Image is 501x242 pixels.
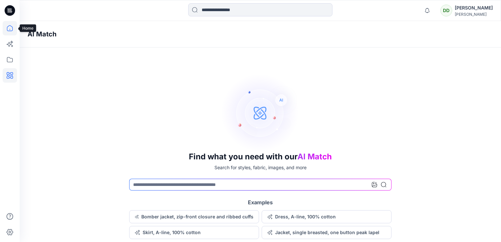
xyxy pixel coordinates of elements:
[221,73,300,152] img: AI Search
[28,30,56,38] h4: AI Match
[262,226,391,239] button: Jacket, single breasted, one button peak lapel
[214,164,307,171] p: Search for styles, fabric, images, and more
[129,210,259,223] button: Bomber jacket, zip-front closure and ribbed cuffs
[455,12,493,17] div: [PERSON_NAME]
[440,5,452,16] div: DD
[455,4,493,12] div: [PERSON_NAME]
[248,198,273,206] h5: Examples
[129,226,259,239] button: Skirt, A-line, 100% cotton
[297,152,332,161] span: AI Match
[189,152,332,161] h3: Find what you need with our
[262,210,391,223] button: Dress, A-line, 100% cotton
